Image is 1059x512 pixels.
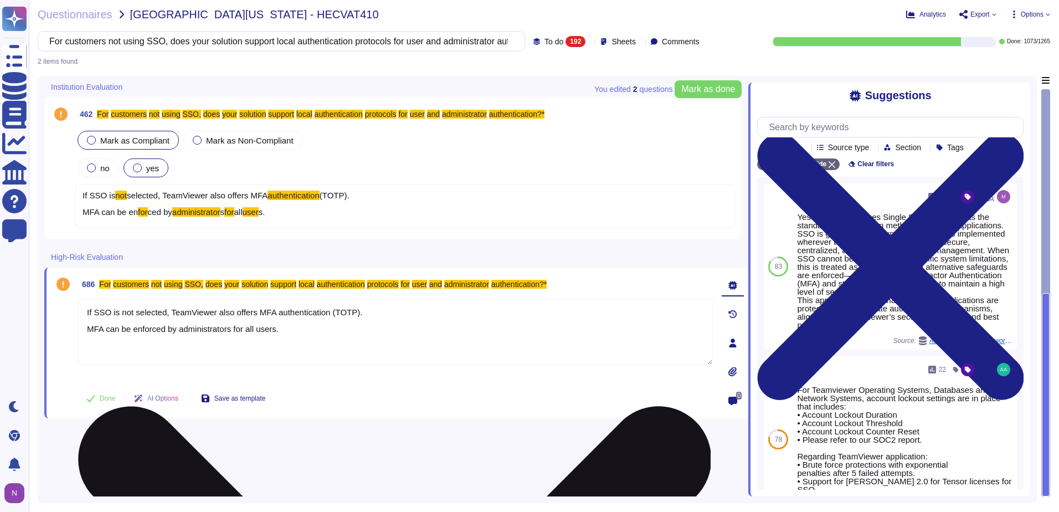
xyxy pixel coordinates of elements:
[2,481,32,505] button: user
[111,110,147,119] mark: customers
[224,207,234,217] mark: for
[367,280,399,289] mark: protocols
[130,9,379,20] span: [GEOGRAPHIC_DATA][US_STATE] - HECVAT410
[78,299,713,365] textarea: If SSO is not selected, TeamViewer also offers MFA authentication (TOTP). MFA can be enforced by ...
[317,280,365,289] mark: authentication
[675,80,742,98] button: Mark as done
[1007,39,1022,44] span: Done:
[365,110,397,119] mark: protocols
[259,207,265,217] span: s.
[997,190,1010,203] img: user
[1024,39,1050,44] span: 1073 / 1265
[429,280,442,289] mark: and
[243,207,259,217] mark: user
[151,280,162,289] mark: not
[906,10,946,19] button: Analytics
[148,207,172,217] span: ced by
[234,207,243,217] span: all
[146,163,159,173] span: yes
[51,83,122,91] span: Institution Evaluation
[997,363,1010,376] img: user
[315,110,363,119] mark: authentication
[398,110,407,119] mark: for
[164,280,182,289] mark: using
[138,207,148,217] mark: for
[115,191,127,200] mark: not
[51,253,123,261] span: High-Risk Evaluation
[296,110,312,119] mark: local
[222,110,237,119] mark: your
[83,191,115,200] span: If SSO is
[97,110,109,119] mark: For
[127,191,268,200] span: selected, TeamViewer also offers MFA
[444,280,489,289] mark: administrator
[299,280,315,289] mark: local
[633,85,638,93] b: 2
[544,38,563,45] span: To do
[100,163,110,173] span: no
[566,36,585,47] div: 192
[38,9,112,20] span: Questionnaires
[270,280,296,289] mark: support
[162,110,180,119] mark: using
[203,110,220,119] mark: does
[241,280,268,289] mark: solution
[182,110,201,119] mark: SSO,
[44,32,513,51] input: Search by keywords
[919,11,946,18] span: Analytics
[149,110,160,119] mark: not
[239,110,266,119] mark: solution
[113,280,149,289] mark: customers
[427,110,440,119] mark: and
[611,38,636,45] span: Sheets
[775,436,782,443] span: 78
[268,191,319,200] mark: authentication
[224,280,239,289] mark: your
[775,263,782,270] span: 83
[736,392,742,400] span: 0
[99,280,111,289] mark: For
[268,110,294,119] mark: support
[205,280,222,289] mark: does
[1021,11,1043,18] span: Options
[100,136,169,145] span: Mark as Compliant
[75,110,92,118] span: 462
[184,280,203,289] mark: SSO,
[78,280,95,288] span: 686
[4,483,24,503] img: user
[442,110,487,119] mark: administrator
[400,280,409,289] mark: for
[662,38,700,45] span: Comments
[412,280,427,289] mark: user
[491,280,547,289] mark: authentication?*
[410,110,425,119] mark: user
[38,58,78,65] div: 2 items found
[489,110,544,119] mark: authentication?*
[763,117,1023,137] input: Search by keywords
[206,136,294,145] span: Mark as Non-Compliant
[220,207,225,217] span: s
[681,85,735,94] span: Mark as done
[970,11,990,18] span: Export
[594,85,672,93] span: You edited question s
[172,207,220,217] mark: administrator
